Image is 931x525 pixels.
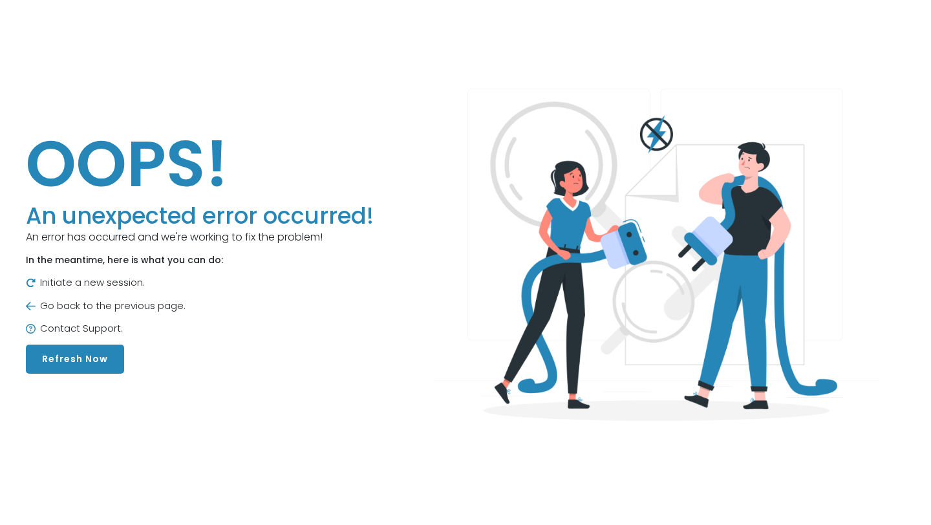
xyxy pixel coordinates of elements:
p: Go back to the previous page. [26,299,374,314]
p: In the meantime, here is what you can do: [26,253,374,267]
h3: An unexpected error occurred! [26,202,374,230]
p: Initiate a new session. [26,275,374,290]
button: Refresh Now [26,345,124,374]
h1: OOPS! [26,125,374,202]
p: Contact Support. [26,321,374,336]
p: An error has occurred and we're working to fix the problem! [26,230,374,245]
